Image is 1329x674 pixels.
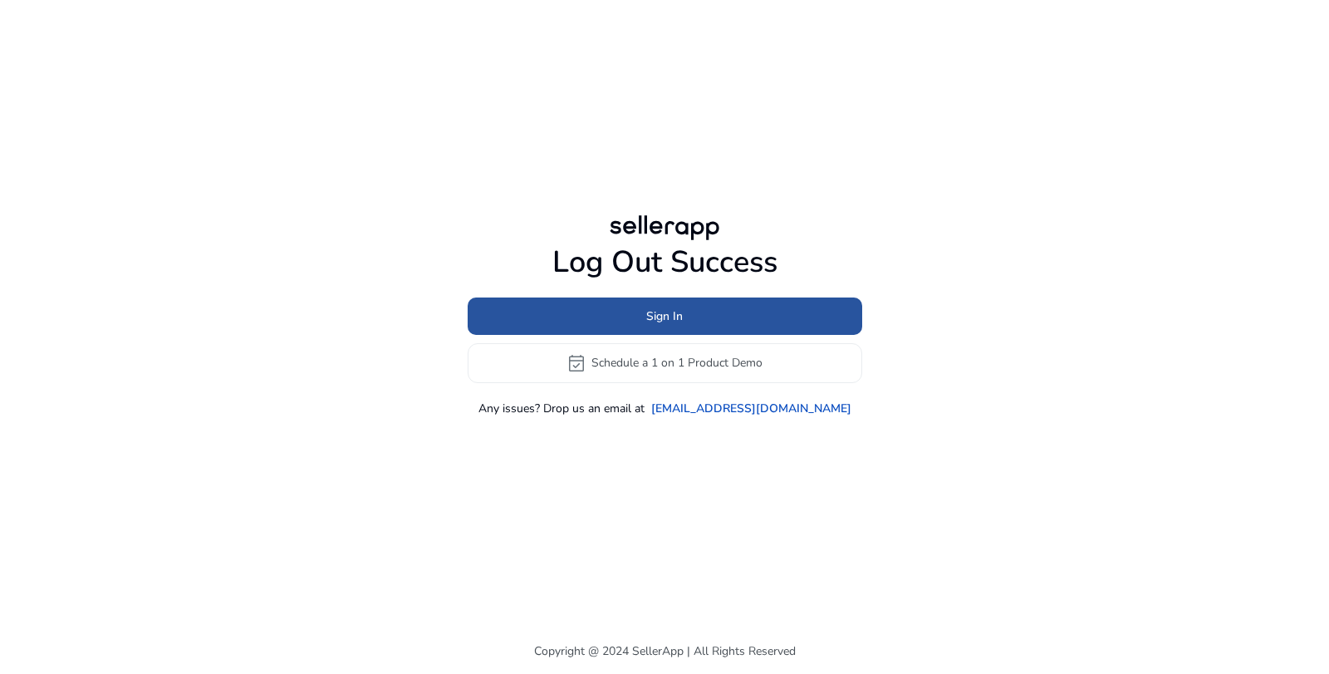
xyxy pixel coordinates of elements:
a: [EMAIL_ADDRESS][DOMAIN_NAME] [651,400,851,417]
h1: Log Out Success [468,244,862,280]
span: Sign In [646,307,683,325]
button: Sign In [468,298,862,335]
p: Any issues? Drop us an email at [478,400,645,417]
button: event_availableSchedule a 1 on 1 Product Demo [468,343,862,383]
span: event_available [566,353,586,373]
